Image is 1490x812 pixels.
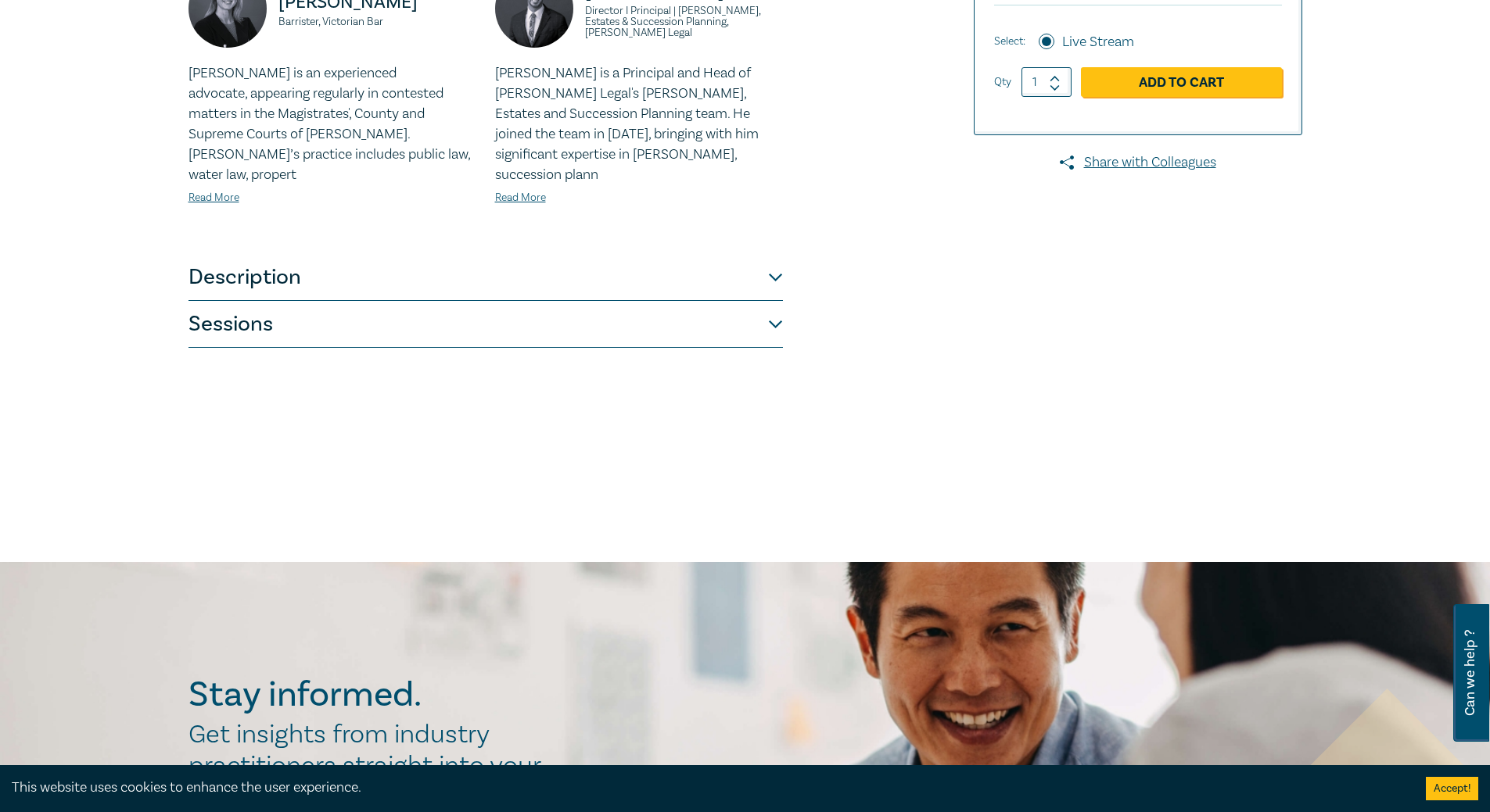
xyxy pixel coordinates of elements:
small: Barrister, Victorian Bar [278,16,476,27]
p: [PERSON_NAME] is a Principal and Head of [PERSON_NAME] Legal's [PERSON_NAME], Estates and Success... [495,63,783,185]
a: Read More [188,191,239,205]
small: Director I Principal | [PERSON_NAME], Estates & Succession Planning, [PERSON_NAME] Legal [585,5,783,38]
label: Live Stream [1062,32,1134,52]
a: Add to Cart [1081,67,1282,97]
p: [PERSON_NAME] is an experienced advocate, appearing regularly in contested matters in the Magistr... [188,63,476,185]
input: 1 [1021,67,1072,97]
button: Accept cookies [1426,777,1478,800]
button: Description [188,254,783,301]
div: This website uses cookies to enhance the user experience. [12,778,1402,798]
a: Share with Colleagues [974,152,1302,173]
label: Qty [994,73,1011,91]
span: Select: [994,33,1025,50]
button: Sessions [188,301,783,348]
a: Read More [495,191,546,205]
h2: Stay informed. [188,674,558,715]
span: Can we help ? [1463,613,1477,732]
